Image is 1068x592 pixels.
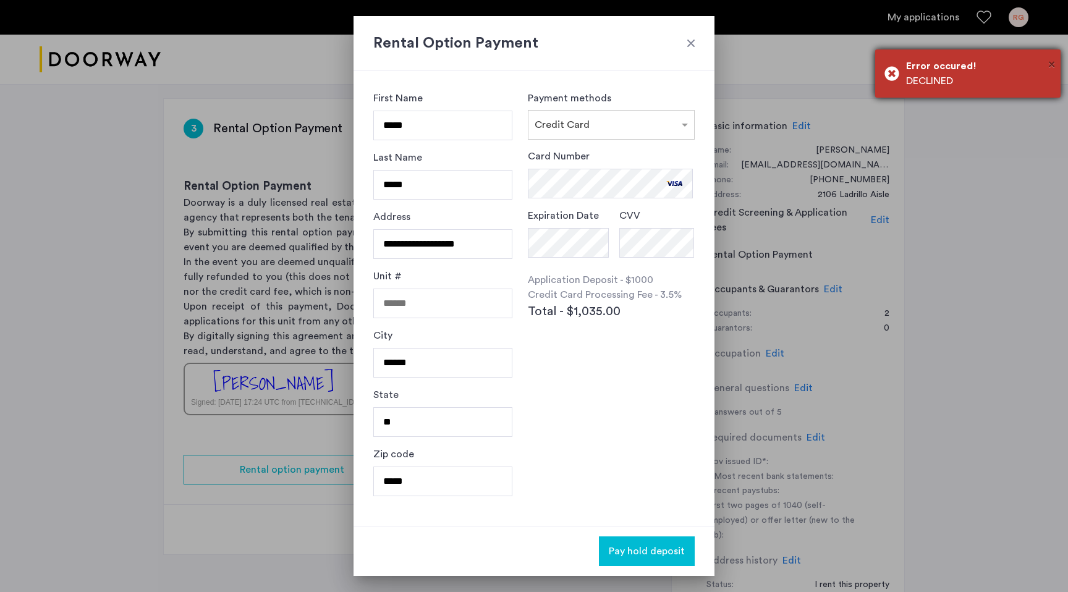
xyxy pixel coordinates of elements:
label: Last Name [373,150,422,165]
span: × [1048,58,1055,70]
label: Card Number [528,149,590,164]
label: Zip code [373,447,414,462]
p: Credit Card Processing Fee - 3.5% [528,287,695,302]
label: Address [373,209,410,224]
button: button [599,536,695,566]
label: CVV [619,208,640,223]
h2: Rental Option Payment [373,32,695,54]
label: State [373,387,399,402]
label: Payment methods [528,93,611,103]
label: City [373,328,392,343]
span: Pay hold deposit [609,544,685,559]
button: Close [1048,55,1055,74]
label: Unit # [373,269,402,284]
p: Application Deposit - $1000 [528,273,695,287]
span: Total - $1,035.00 [528,302,621,321]
label: First Name [373,91,423,106]
label: Expiration Date [528,208,599,223]
div: DECLINED [906,74,1051,88]
div: Error occured! [906,59,1051,74]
